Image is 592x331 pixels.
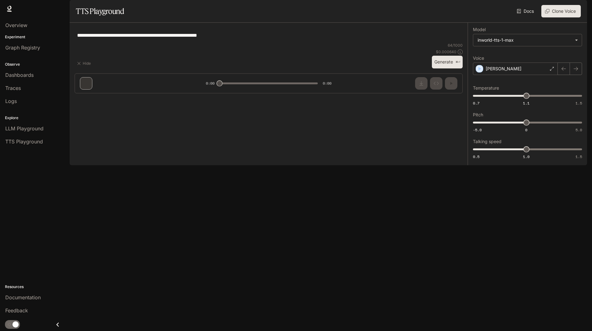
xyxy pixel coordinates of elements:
a: Docs [516,5,536,17]
span: 0.7 [473,100,479,106]
span: 1.0 [523,154,530,159]
p: $ 0.000640 [436,49,456,54]
p: Pitch [473,113,483,117]
div: inworld-tts-1-max [478,37,572,43]
span: 5.0 [576,127,582,133]
div: inworld-tts-1-max [473,34,582,46]
button: Generate⌘⏎ [432,56,463,68]
p: ⌘⏎ [456,60,460,64]
p: Model [473,27,486,32]
h1: TTS Playground [76,5,124,17]
span: -5.0 [473,127,482,133]
span: 1.5 [576,100,582,106]
span: 0.5 [473,154,479,159]
span: 0 [525,127,527,133]
span: 1.1 [523,100,530,106]
p: Temperature [473,86,499,90]
p: Talking speed [473,139,502,144]
button: Hide [75,58,95,68]
p: Voice [473,56,484,60]
p: 64 / 1000 [448,43,463,48]
button: Clone Voice [541,5,581,17]
p: [PERSON_NAME] [486,66,521,72]
span: 1.5 [576,154,582,159]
